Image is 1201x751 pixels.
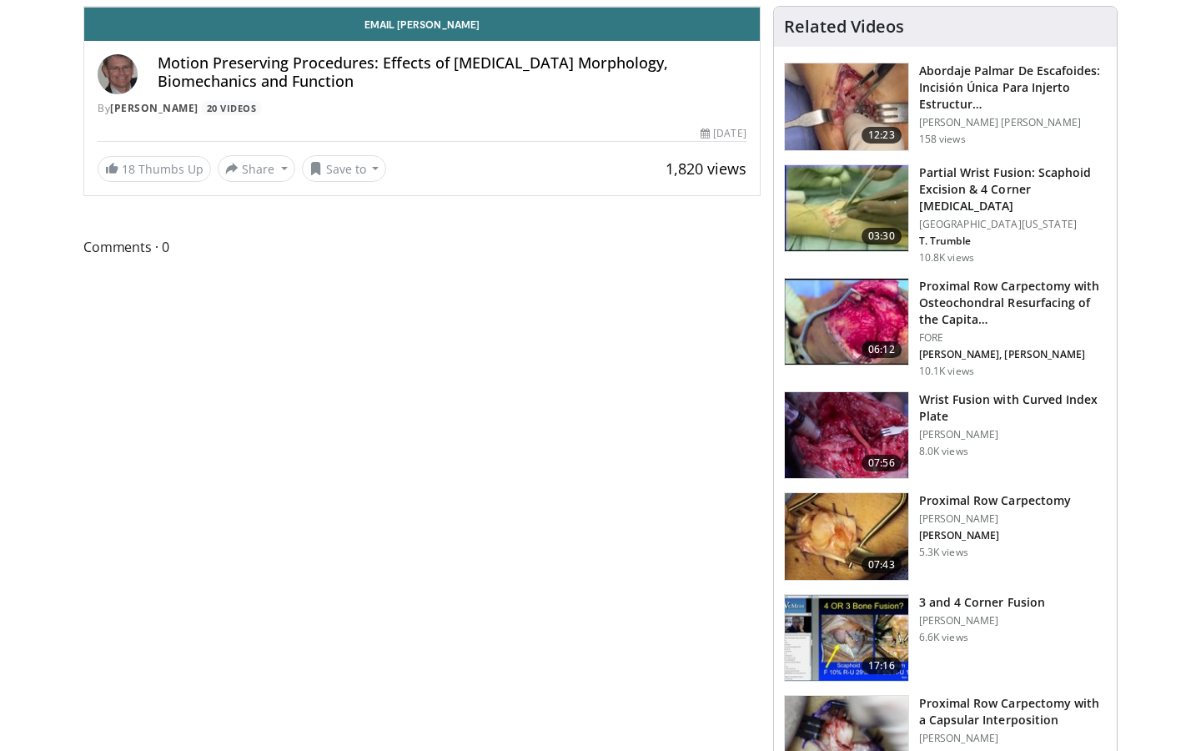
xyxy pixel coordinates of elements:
span: 07:43 [862,557,902,573]
div: [DATE] [701,126,746,141]
img: 4243dd78-41f8-479f-aea7-f14fc657eb0e.150x105_q85_crop-smart_upscale.jpg [785,63,908,150]
video-js: Video Player [84,7,760,8]
a: 17:16 3 and 4 Corner Fusion [PERSON_NAME] 6.6K views [784,594,1107,683]
a: 20 Videos [201,101,262,115]
a: 06:12 Proximal Row Carpectomy with Osteochondral Resurfacing of the Capita… FORE [PERSON_NAME], [... [784,278,1107,378]
p: 158 views [919,133,966,146]
img: 3182e4dd-acc3-4f2a-91f3-8a5c0f05b614.150x105_q85_crop-smart_upscale.jpg [785,595,908,682]
p: [PERSON_NAME] [919,512,1071,526]
img: 69caa8a0-39e4-40a6-a88f-d00045569e83.150x105_q85_crop-smart_upscale.jpg [785,392,908,479]
h3: Proximal Row Carpectomy with Osteochondral Resurfacing of the Capita… [919,278,1107,328]
span: Comments 0 [83,236,761,258]
p: 10.1K views [919,365,974,378]
a: 03:30 Partial Wrist Fusion: Scaphoid Excision & 4 Corner [MEDICAL_DATA] [GEOGRAPHIC_DATA][US_STAT... [784,164,1107,265]
button: Share [218,155,295,182]
img: 82d4da26-0617-4612-b05a-f6acf33bcfba.150x105_q85_crop-smart_upscale.jpg [785,279,908,365]
a: 12:23 Abordaje Palmar De Escafoides: Incisión Única Para Injerto Estructur… [PERSON_NAME] [PERSON... [784,63,1107,151]
a: 07:56 Wrist Fusion with Curved Index Plate [PERSON_NAME] 8.0K views [784,391,1107,480]
span: 18 [122,161,135,177]
a: 18 Thumbs Up [98,156,211,182]
div: By [98,101,746,116]
h3: Proximal Row Carpectomy [919,492,1071,509]
p: T. Trumble [919,234,1107,248]
span: 12:23 [862,127,902,144]
h3: Abordaje Palmar De Escafoides: Incisión Única Para Injerto Estructur… [919,63,1107,113]
img: Avatar [98,54,138,94]
a: Email [PERSON_NAME] [84,8,760,41]
h3: 3 and 4 Corner Fusion [919,594,1045,611]
p: 6.6K views [919,631,968,644]
h4: Related Videos [784,17,904,37]
h3: Wrist Fusion with Curved Index Plate [919,391,1107,425]
p: [GEOGRAPHIC_DATA][US_STATE] [919,218,1107,231]
h3: Proximal Row Carpectomy with a Capsular Interposition [919,695,1107,728]
h3: Partial Wrist Fusion: Scaphoid Excision & 4 Corner [MEDICAL_DATA] [919,164,1107,214]
span: 07:56 [862,455,902,471]
p: [PERSON_NAME] [919,529,1071,542]
a: [PERSON_NAME] [110,101,198,115]
p: [PERSON_NAME] [919,732,1107,745]
img: e6b90a39-11c4-452a-a579-c84ec927ec26.150x105_q85_crop-smart_upscale.jpg [785,493,908,580]
p: 8.0K views [919,445,968,458]
span: 06:12 [862,341,902,358]
button: Save to [302,155,387,182]
img: 38789_0000_3.png.150x105_q85_crop-smart_upscale.jpg [785,165,908,252]
span: 1,820 views [666,159,746,179]
span: 17:16 [862,658,902,674]
p: [PERSON_NAME], [PERSON_NAME] [919,348,1107,361]
p: 10.8K views [919,251,974,265]
p: FORE [919,331,1107,345]
p: 5.3K views [919,546,968,559]
span: 03:30 [862,228,902,244]
p: [PERSON_NAME] [919,428,1107,441]
p: [PERSON_NAME] [PERSON_NAME] [919,116,1107,129]
p: [PERSON_NAME] [919,614,1045,628]
a: 07:43 Proximal Row Carpectomy [PERSON_NAME] [PERSON_NAME] 5.3K views [784,492,1107,581]
h4: Motion Preserving Procedures: Effects of [MEDICAL_DATA] Morphology, Biomechanics and Function [158,54,746,90]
